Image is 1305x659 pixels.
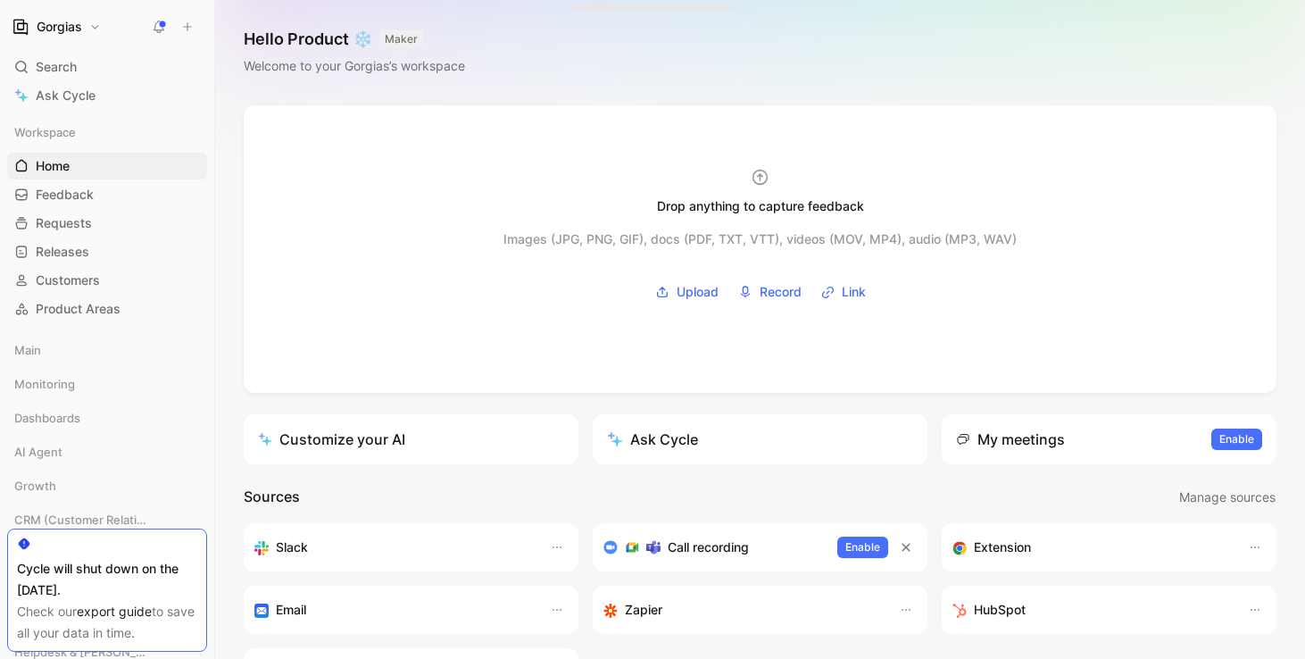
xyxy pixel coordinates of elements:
[244,55,465,77] div: Welcome to your Gorgias’s workspace
[7,14,105,39] button: GorgiasGorgias
[36,157,70,175] span: Home
[36,243,89,261] span: Releases
[7,337,207,369] div: Main
[1219,430,1254,448] span: Enable
[607,429,698,450] div: Ask Cycle
[7,267,207,294] a: Customers
[815,279,872,305] button: Link
[657,196,864,217] div: Drop anything to capture feedback
[7,405,207,431] div: Dashboards
[258,429,405,450] div: Customize your AI
[760,281,802,303] span: Record
[7,181,207,208] a: Feedback
[603,599,881,621] div: Capture feedback from thousands of sources with Zapier (survey results, recordings, sheets, etc).
[17,558,197,601] div: Cycle will shut down on the [DATE].
[14,375,75,393] span: Monitoring
[503,229,1017,250] div: Images (JPG, PNG, GIF), docs (PDF, TXT, VTT), videos (MOV, MP4), audio (MP3, WAV)
[36,214,92,232] span: Requests
[14,409,80,427] span: Dashboards
[14,443,62,461] span: AI Agent
[254,537,532,558] div: Sync your customers, send feedback and get updates in Slack
[1179,487,1276,508] span: Manage sources
[7,506,207,533] div: CRM (Customer Relationship Management)
[14,123,76,141] span: Workspace
[7,438,207,465] div: AI Agent
[7,371,207,397] div: Monitoring
[7,54,207,80] div: Search
[254,599,532,621] div: Forward emails to your feedback inbox
[244,29,465,50] h1: Hello Product ❄️
[77,604,152,619] a: export guide
[974,599,1026,621] h3: HubSpot
[276,537,308,558] h3: Slack
[14,511,149,529] span: CRM (Customer Relationship Management)
[7,506,207,624] div: CRM (Customer Relationship Management)InboxVoC CRMOpportunity Tree
[625,599,662,621] h3: Zapier
[732,279,808,305] button: Record
[7,472,207,499] div: Growth
[17,601,197,644] div: Check our to save all your data in time.
[956,429,1065,450] div: My meetings
[12,18,29,36] img: Gorgias
[603,537,823,558] div: Record & transcribe meetings from Zoom, Meet & Teams.
[7,82,207,109] a: Ask Cycle
[7,438,207,471] div: AI Agent
[244,414,578,464] a: Customize your AI
[952,537,1230,558] div: Capture feedback from anywhere on the web
[677,281,719,303] span: Upload
[14,341,41,359] span: Main
[845,538,880,556] span: Enable
[36,186,94,204] span: Feedback
[276,599,306,621] h3: Email
[842,281,866,303] span: Link
[7,371,207,403] div: Monitoring
[1178,486,1276,509] button: Manage sources
[974,537,1031,558] h3: Extension
[36,300,121,318] span: Product Areas
[7,238,207,265] a: Releases
[37,19,82,35] h1: Gorgias
[7,153,207,179] a: Home
[36,56,77,78] span: Search
[837,537,888,558] button: Enable
[36,85,96,106] span: Ask Cycle
[668,537,749,558] h3: Call recording
[14,477,56,495] span: Growth
[7,296,207,322] a: Product Areas
[1211,429,1262,450] button: Enable
[649,279,725,305] button: Upload
[244,486,300,509] h2: Sources
[379,30,423,48] button: MAKER
[593,414,927,464] button: Ask Cycle
[7,405,207,437] div: Dashboards
[7,210,207,237] a: Requests
[7,472,207,505] div: Growth
[7,337,207,363] div: Main
[7,119,207,146] div: Workspace
[36,271,100,289] span: Customers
